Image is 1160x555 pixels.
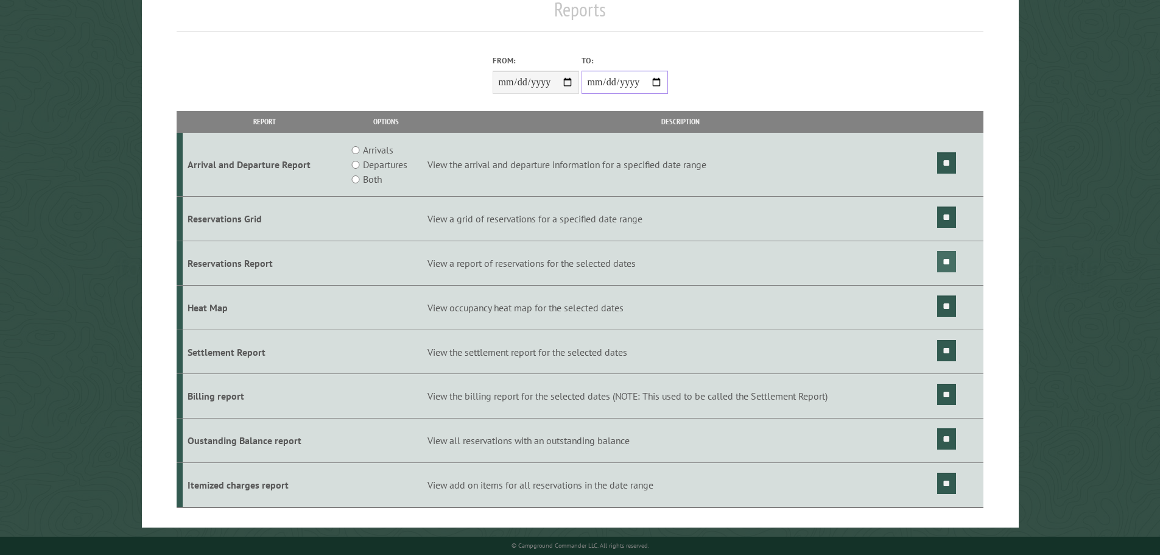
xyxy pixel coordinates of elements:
td: View a report of reservations for the selected dates [426,241,935,286]
td: Reservations Grid [183,197,346,241]
td: View occupancy heat map for the selected dates [426,285,935,330]
td: Arrival and Departure Report [183,133,346,197]
td: View all reservations with an outstanding balance [426,419,935,463]
td: View add on items for all reservations in the date range [426,463,935,507]
td: View the arrival and departure information for a specified date range [426,133,935,197]
label: Arrivals [363,143,393,157]
th: Options [346,111,425,132]
td: Reservations Report [183,241,346,286]
td: Settlement Report [183,330,346,374]
td: View the billing report for the selected dates (NOTE: This used to be called the Settlement Report) [426,374,935,419]
td: View a grid of reservations for a specified date range [426,197,935,241]
td: Oustanding Balance report [183,419,346,463]
label: From: [493,55,579,66]
td: Itemized charges report [183,463,346,507]
th: Description [426,111,935,132]
td: Heat Map [183,285,346,330]
small: © Campground Commander LLC. All rights reserved. [511,542,649,550]
label: To: [582,55,668,66]
td: Billing report [183,374,346,419]
td: View the settlement report for the selected dates [426,330,935,374]
label: Departures [363,157,407,172]
label: Both [363,172,382,186]
th: Report [183,111,346,132]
